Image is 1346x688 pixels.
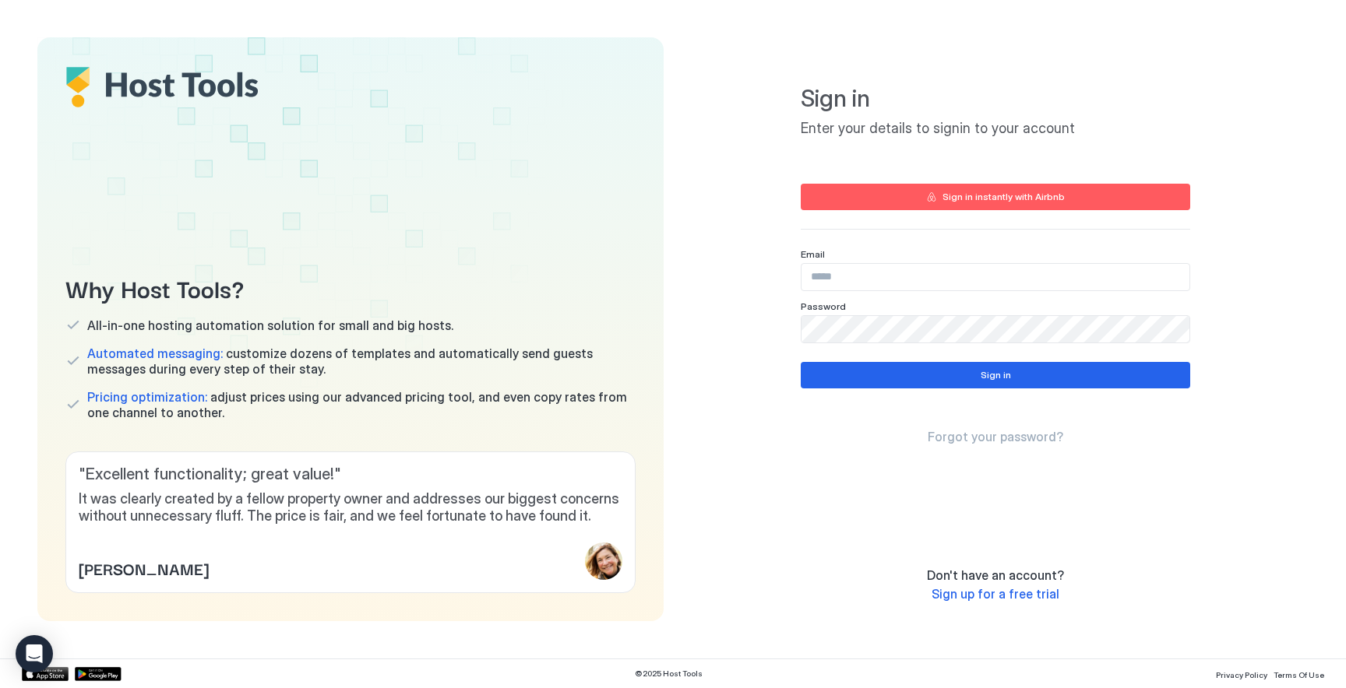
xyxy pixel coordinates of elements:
[928,429,1063,445] a: Forgot your password?
[75,667,122,681] a: Google Play Store
[87,389,207,405] span: Pricing optimization:
[22,667,69,681] a: App Store
[635,669,703,679] span: © 2025 Host Tools
[87,346,636,377] span: customize dozens of templates and automatically send guests messages during every step of their s...
[802,316,1189,342] input: Input Field
[932,586,1059,602] span: Sign up for a free trial
[1216,665,1267,682] a: Privacy Policy
[87,346,223,361] span: Automated messaging:
[981,368,1011,382] div: Sign in
[801,362,1190,388] button: Sign in
[79,556,209,580] span: [PERSON_NAME]
[87,389,636,420] span: adjust prices using our advanced pricing tool, and even copy rates from one channel to another.
[79,490,622,525] span: It was clearly created by a fellow property owner and addresses our biggest concerns without unne...
[1274,670,1324,679] span: Terms Of Use
[1216,670,1267,679] span: Privacy Policy
[79,465,622,484] span: " Excellent functionality; great value! "
[932,586,1059,602] a: Sign up for a free trial
[1274,665,1324,682] a: Terms Of Use
[801,84,1190,114] span: Sign in
[801,120,1190,138] span: Enter your details to signin to your account
[65,270,636,305] span: Why Host Tools?
[585,542,622,580] div: profile
[801,184,1190,210] button: Sign in instantly with Airbnb
[801,248,825,260] span: Email
[801,300,846,312] span: Password
[87,318,453,333] span: All-in-one hosting automation solution for small and big hosts.
[927,567,1064,583] span: Don't have an account?
[943,190,1065,204] div: Sign in instantly with Airbnb
[802,264,1189,290] input: Input Field
[16,635,53,672] div: Open Intercom Messenger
